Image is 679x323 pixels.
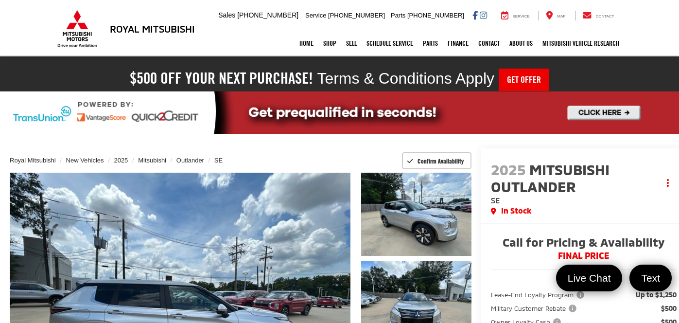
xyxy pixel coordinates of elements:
span: Service [513,14,530,18]
span: Up to $1,250 [636,290,677,300]
a: Home [295,31,318,55]
span: [PHONE_NUMBER] [328,12,385,19]
a: Live Chat [556,265,623,291]
a: Expand Photo 1 [361,173,471,255]
span: Sales [218,11,235,19]
button: Less [569,261,598,278]
span: Call for Pricing & Availability [491,236,677,251]
span: [PHONE_NUMBER] [237,11,298,19]
img: 2025 Mitsubishi Outlander SE [360,172,472,256]
a: Text [629,265,672,291]
a: Service [494,11,537,20]
a: Outlander [176,157,204,164]
span: [PHONE_NUMBER] [407,12,464,19]
a: Map [539,11,573,20]
span: 2025 [491,161,526,178]
h2: $500 off your next purchase! [130,72,313,85]
button: Actions [660,175,677,192]
a: Contact [473,31,505,55]
button: Confirm Availability [402,152,471,169]
button: Lease-End Loyalty Program [491,290,588,300]
span: Contact [595,14,614,18]
img: Mitsubishi [55,10,99,48]
a: Mitsubishi Vehicle Research [538,31,624,55]
span: Mitsubishi Outlander [491,161,609,195]
span: Military Customer Rebate [491,304,578,313]
a: 2025 [114,157,128,164]
a: SE [214,157,223,164]
h3: Royal Mitsubishi [110,23,195,34]
a: Get Offer [499,69,549,91]
span: SE [491,196,500,205]
a: Finance [443,31,473,55]
span: Terms & Conditions Apply [317,70,494,87]
span: dropdown dots [667,179,669,187]
button: Military Customer Rebate [491,304,580,313]
a: Facebook: Click to visit our Facebook page [472,11,478,19]
a: New Vehicles [66,157,104,164]
span: Service [305,12,326,19]
span: Parts [391,12,405,19]
span: Live Chat [563,271,616,285]
a: Contact [575,11,622,20]
span: In Stock [501,205,531,216]
a: Royal Mitsubishi [10,157,56,164]
a: Shop [318,31,341,55]
a: Mitsubishi [138,157,166,164]
span: Map [557,14,565,18]
a: About Us [505,31,538,55]
a: Schedule Service: Opens in a new tab [362,31,418,55]
a: Sell [341,31,362,55]
span: Lease-End Loyalty Program [491,290,586,300]
span: $500 [661,304,677,313]
span: Text [636,271,665,285]
span: FINAL PRICE [491,251,677,261]
span: Confirm Availability [418,157,464,165]
a: Parts: Opens in a new tab [418,31,443,55]
a: Instagram: Click to visit our Instagram page [480,11,487,19]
